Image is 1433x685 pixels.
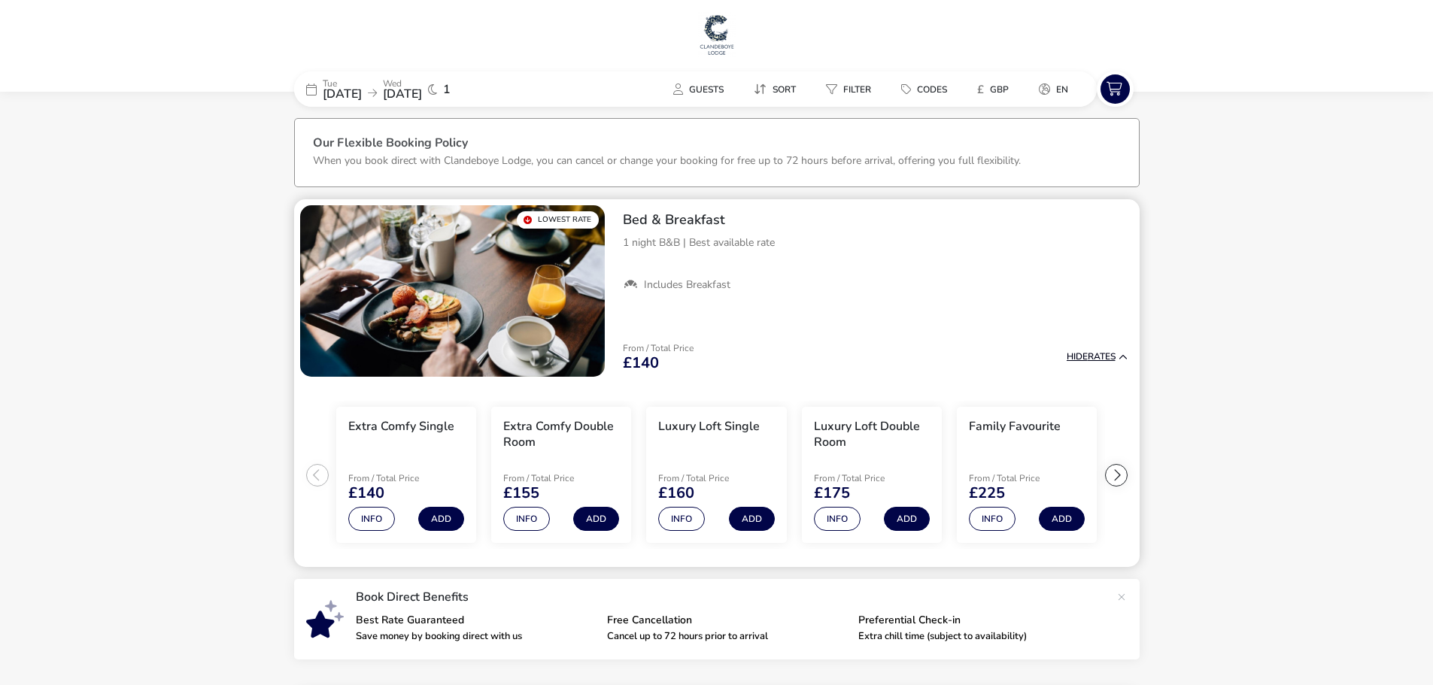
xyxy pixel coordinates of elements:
[1027,78,1086,100] naf-pibe-menu-bar-item: en
[658,507,705,531] button: Info
[503,474,610,483] p: From / Total Price
[348,486,384,501] span: £140
[814,486,850,501] span: £175
[814,419,930,450] h3: Luxury Loft Double Room
[773,83,796,95] span: Sort
[300,205,605,377] swiper-slide: 1 / 1
[969,486,1005,501] span: £225
[443,83,451,95] span: 1
[977,82,984,97] i: £
[814,474,921,483] p: From / Total Price
[884,507,930,531] button: Add
[484,401,639,550] swiper-slide: 2 / 7
[949,401,1104,550] swiper-slide: 5 / 7
[503,486,539,501] span: £155
[623,235,1128,250] p: 1 night B&B | Best available rate
[658,486,694,501] span: £160
[858,632,1098,641] p: Extra chill time (subject to availability)
[698,12,736,57] img: Main Website
[329,401,484,550] swiper-slide: 1 / 7
[323,79,362,88] p: Tue
[607,632,846,641] p: Cancel up to 72 hours prior to arrival
[889,78,959,100] button: Codes
[383,79,422,88] p: Wed
[814,78,883,100] button: Filter
[573,507,619,531] button: Add
[889,78,965,100] naf-pibe-menu-bar-item: Codes
[623,211,1128,229] h2: Bed & Breakfast
[356,632,595,641] p: Save money by booking direct with us
[418,507,464,531] button: Add
[661,78,736,100] button: Guests
[348,419,454,435] h3: Extra Comfy Single
[356,591,1110,603] p: Book Direct Benefits
[313,153,1021,168] p: When you book direct with Clandeboye Lodge, you can cancel or change your booking for free up to ...
[348,474,455,483] p: From / Total Price
[323,86,362,102] span: [DATE]
[1067,350,1088,362] span: Hide
[644,278,730,292] span: Includes Breakfast
[623,356,659,371] span: £140
[858,615,1098,626] p: Preferential Check-in
[623,344,694,353] p: From / Total Price
[814,507,861,531] button: Info
[794,401,949,550] swiper-slide: 4 / 7
[1027,78,1080,100] button: en
[383,86,422,102] span: [DATE]
[313,137,1121,153] h3: Our Flexible Booking Policy
[742,78,808,100] button: Sort
[990,83,1009,95] span: GBP
[729,507,775,531] button: Add
[517,211,599,229] div: Lowest Rate
[689,83,724,95] span: Guests
[661,78,742,100] naf-pibe-menu-bar-item: Guests
[969,419,1061,435] h3: Family Favourite
[356,615,595,626] p: Best Rate Guaranteed
[965,78,1027,100] naf-pibe-menu-bar-item: £GBP
[658,474,765,483] p: From / Total Price
[607,615,846,626] p: Free Cancellation
[742,78,814,100] naf-pibe-menu-bar-item: Sort
[969,507,1016,531] button: Info
[1104,401,1259,550] swiper-slide: 6 / 7
[294,71,520,107] div: Tue[DATE]Wed[DATE]1
[503,419,619,450] h3: Extra Comfy Double Room
[611,199,1140,305] div: Bed & Breakfast1 night B&B | Best available rateIncludes Breakfast
[1039,507,1085,531] button: Add
[503,507,550,531] button: Info
[658,419,760,435] h3: Luxury Loft Single
[843,83,871,95] span: Filter
[917,83,947,95] span: Codes
[1056,83,1068,95] span: en
[348,507,395,531] button: Info
[1067,352,1128,362] button: HideRates
[965,78,1021,100] button: £GBP
[814,78,889,100] naf-pibe-menu-bar-item: Filter
[969,474,1076,483] p: From / Total Price
[639,401,794,550] swiper-slide: 3 / 7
